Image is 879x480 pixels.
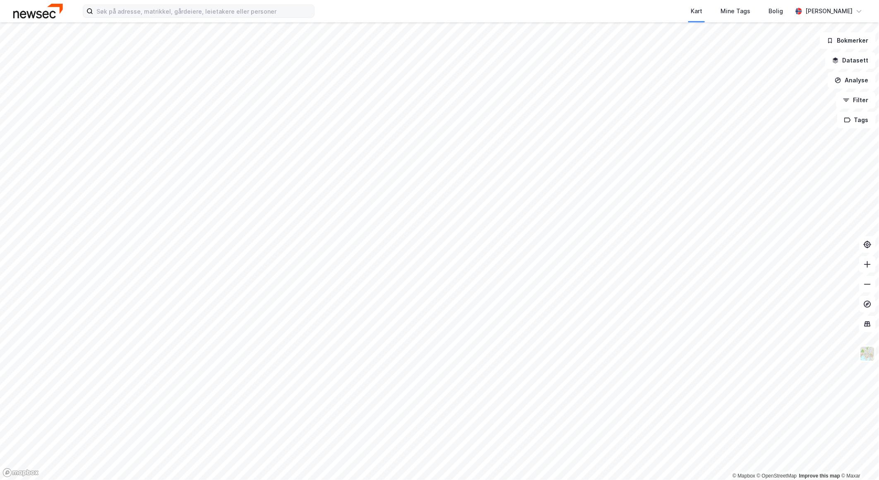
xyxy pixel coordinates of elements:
img: Z [860,346,875,362]
div: Mine Tags [720,6,750,16]
img: newsec-logo.f6e21ccffca1b3a03d2d.png [13,4,63,18]
button: Bokmerker [820,32,876,49]
a: Mapbox [732,473,755,479]
input: Søk på adresse, matrikkel, gårdeiere, leietakere eller personer [93,5,314,17]
button: Filter [836,92,876,108]
div: [PERSON_NAME] [805,6,853,16]
a: Mapbox homepage [2,468,39,478]
div: Bolig [769,6,783,16]
div: Kontrollprogram for chat [838,440,879,480]
button: Datasett [825,52,876,69]
div: Kart [691,6,702,16]
button: Analyse [828,72,876,89]
button: Tags [837,112,876,128]
iframe: Chat Widget [838,440,879,480]
a: OpenStreetMap [757,473,797,479]
a: Improve this map [799,473,840,479]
